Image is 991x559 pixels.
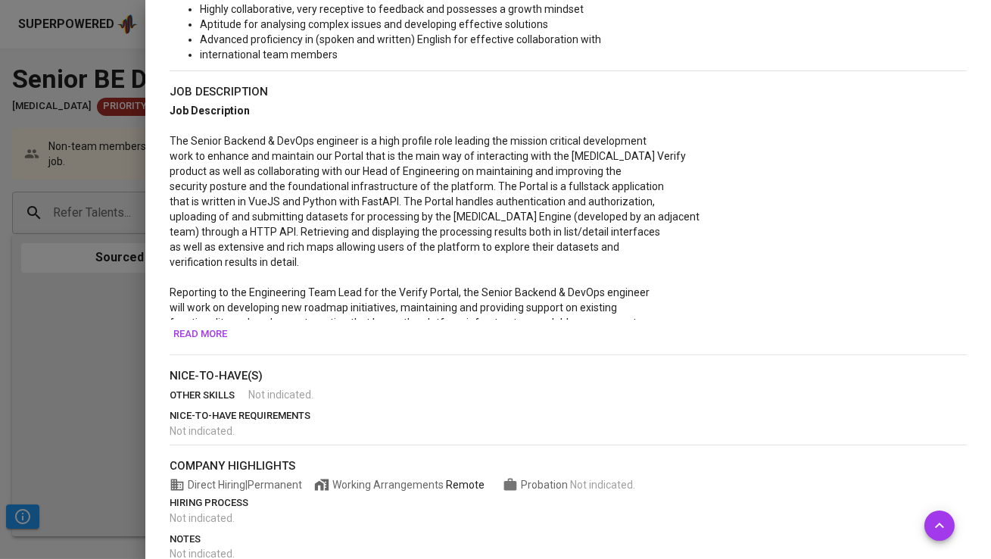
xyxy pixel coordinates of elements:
[170,495,967,511] p: hiring process
[170,135,647,147] span: The Senior Backend & DevOps engineer is a high profile role leading the mission critical development
[170,301,617,314] span: will work on developing new roadmap initiatives, maintaining and providing support on existing
[170,532,967,547] p: notes
[200,3,584,15] span: Highly collaborative, very receptive to feedback and possesses a growth mindset
[170,388,248,403] p: other skills
[170,367,967,385] p: nice-to-have(s)
[170,241,619,253] span: as well as extensive and rich maps allowing users of the platform to explore their datasets and
[521,479,570,491] span: Probation
[170,323,231,346] button: Read more
[170,512,235,524] span: Not indicated .
[314,477,485,492] span: Working Arrangements
[170,83,967,101] p: job description
[200,18,548,30] span: Aptitude for analysing complex issues and developing effective solutions
[170,286,650,298] span: Reporting to the Engineering Team Lead for the Verify Portal, the Senior Backend & DevOps engineer
[570,479,635,491] span: Not indicated .
[446,477,485,492] div: Remote
[170,256,299,268] span: verification results in detail.
[170,195,655,208] span: that is written in VueJS and Python with FastAPI. The Portal handles authentication and authoriza...
[170,226,660,238] span: team) through a HTTP API. Retrieving and displaying the processing results both in list/detail in...
[170,408,967,423] p: nice-to-have requirements
[248,387,313,402] span: Not indicated .
[170,105,250,117] span: Job Description
[170,458,967,475] p: company highlights
[200,33,601,45] span: Advanced proficiency in (spoken and written) English for effective collaboration with
[170,180,664,192] span: security posture and the foundational infrastructure of the platform. The Portal is a fullstack a...
[170,317,637,329] span: functionality and work on automation that keeps the platform infrastructure scalable, secure, cost
[170,165,622,177] span: product as well as collaborating with our Head of Engineering on maintaining and improving the
[173,326,227,343] span: Read more
[170,150,686,162] span: work to enhance and maintain our Portal that is the main way of interacting with the [MEDICAL_DAT...
[170,425,235,437] span: Not indicated .
[200,48,338,61] span: international team members
[170,477,302,492] span: Direct Hiring | Permanent
[170,211,700,223] span: uploading of and submitting datasets for processing by the [MEDICAL_DATA] Engine (developed by an...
